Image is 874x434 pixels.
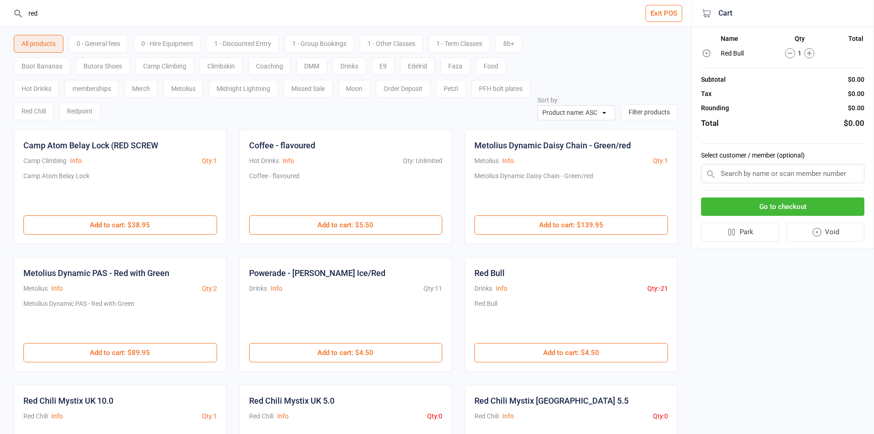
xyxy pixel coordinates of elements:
div: Climbskin [200,57,243,75]
div: 1 - Group Bookings [284,35,354,53]
button: Info [496,284,507,293]
div: Butora Shoes [76,57,130,75]
label: Sort by: [537,96,559,104]
div: memberships [65,80,119,98]
div: Metolius Dynamic PAS - Red with Green [23,299,134,334]
div: Red Chili [14,102,54,120]
div: Red Chili Mystix UK 5.0 [249,395,334,407]
button: Add to cart: $4.50 [249,343,443,362]
div: Total [701,118,718,130]
div: Hot Drinks [249,156,279,166]
div: Powerade - [PERSON_NAME] Ice/Red [249,267,385,279]
div: PFH bolt plates [471,80,530,98]
div: Qty: -21 [647,284,668,293]
td: Red Bull [721,47,765,60]
button: Exit POS [646,5,682,22]
div: Tax [701,89,712,99]
th: Qty [766,35,833,46]
div: Qty: 1 [202,411,217,421]
div: Coffee - flavoured [249,139,315,152]
button: Info [70,156,82,166]
div: Qty: 0 [653,411,668,421]
div: Order Deposit [376,80,430,98]
div: $0.00 [844,118,864,130]
button: Info [502,156,514,166]
label: Select customer / member (optional) [701,151,864,160]
div: Camp Climbing [23,156,67,166]
div: $0.00 [848,89,864,99]
div: 0 - Hire Equipment [134,35,201,53]
div: Faza [440,57,470,75]
div: Metolius Dynamic Daisy Chain - Green/red [474,171,593,206]
div: $0.00 [848,103,864,113]
div: Qty: 1 [653,156,668,166]
div: Metolius [163,80,203,98]
div: E9 [372,57,395,75]
div: 1 [766,48,833,58]
div: Red Chili [474,411,499,421]
div: Redpoint [59,102,100,120]
div: Red Bull [474,267,505,279]
div: 1 - Term Classes [429,35,490,53]
div: Qty: 2 [202,284,217,293]
div: Coffee - flavoured [249,171,300,206]
div: Red Chili Mystix UK 10.0 [23,395,113,407]
button: Info [51,284,63,293]
div: Merch [124,80,158,98]
th: Total [834,35,863,46]
div: Hot Drinks [14,80,59,98]
div: Qty: 0 [427,411,442,421]
div: Subtotal [701,75,726,85]
button: Info [271,284,282,293]
div: 0 - General fees [69,35,128,53]
div: All products [14,35,63,53]
div: Red Chili Mystix [GEOGRAPHIC_DATA] 5.5 [474,395,629,407]
div: $0.00 [848,75,864,85]
button: Add to cart: $4.50 [474,343,668,362]
th: Name [721,35,765,46]
div: 1 - Other Classes [360,35,423,53]
div: Qty: Unlimited [403,156,442,166]
div: Midnight Lightning [209,80,278,98]
div: Metolius [474,156,499,166]
div: 8b+ [495,35,522,53]
div: Rounding [701,103,729,113]
button: Void [786,223,865,242]
div: Red Bull [474,299,497,334]
div: Metolius Dynamic PAS - Red with Green [23,267,169,279]
div: Qty: 1 [202,156,217,166]
div: Coaching [248,57,291,75]
div: Drinks [333,57,366,75]
button: Info [277,411,289,421]
button: Add to cart: $5.50 [249,215,443,235]
button: Add to cart: $38.95 [23,215,217,235]
input: Search by name or scan member number [701,164,864,183]
button: Info [51,411,63,421]
div: Moon [338,80,370,98]
div: 1 - Discounted Entry [206,35,279,53]
div: Red Chili [23,411,48,421]
div: Metolius Dynamic Daisy Chain - Green/red [474,139,631,152]
div: Camp Climbing [135,57,194,75]
div: Drinks [249,284,267,293]
div: Camp Atom Belay Lock (RED SCREW [23,139,158,152]
button: Park [701,223,779,242]
button: Add to cart: $89.95 [23,343,217,362]
div: Drinks [474,284,492,293]
div: Boot Bananas [14,57,70,75]
button: Filter products [621,104,678,120]
div: Edelrid [400,57,435,75]
div: Missed Sale [284,80,333,98]
div: Red Chili [249,411,273,421]
div: Qty: 11 [423,284,442,293]
div: DMM [296,57,327,75]
button: Info [502,411,514,421]
div: Food [476,57,506,75]
button: Info [283,156,294,166]
button: Add to cart: $139.95 [474,215,668,235]
div: Camp Atom Belay Lock [23,171,89,206]
div: Petzl [436,80,466,98]
div: Metolius [23,284,48,293]
button: Go to checkout [701,197,864,216]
